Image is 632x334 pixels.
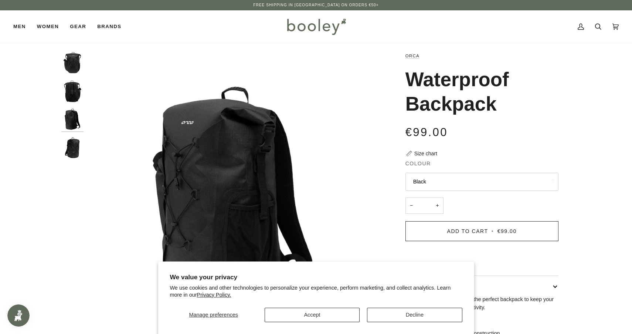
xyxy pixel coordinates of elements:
button: − [405,198,417,214]
button: Decline [367,308,462,322]
span: • [490,228,495,234]
img: Orca Waterproof Backpack Black - Booley Galway [61,52,84,74]
img: Orca Waterproof Backpack Black - Booley Galway [61,80,84,102]
a: Privacy Policy. [197,292,231,298]
input: Quantity [405,198,444,214]
a: Orca [405,54,419,58]
a: Men [13,10,31,43]
img: Orca Waterproof Backpack Black - Booley Galway [61,108,84,131]
h1: Waterproof Backpack [405,67,553,116]
button: Manage preferences [170,308,257,322]
span: Brands [97,23,121,30]
span: Manage preferences [189,312,238,318]
span: Women [37,23,59,30]
span: Colour [405,160,431,168]
button: Add to Cart • €99.00 [405,221,558,241]
button: Description [405,276,558,296]
p: The Waterproof Backpack is the perfect backpack to keep your belongings dry during any activity. [405,296,558,311]
span: €99.00 [497,228,517,234]
button: Black [405,173,558,191]
img: Orca Waterproof Backpack Black - Booley Galway [61,137,84,159]
h2: We value your privacy [170,273,462,281]
span: Add to Cart [447,228,488,234]
img: Booley [284,16,349,37]
span: €99.00 [405,126,448,139]
button: + [431,198,443,214]
div: Size chart [414,150,437,158]
a: Brands [92,10,127,43]
a: More payment options [405,260,558,268]
h2: Features: [405,318,558,330]
p: We use cookies and other technologies to personalize your experience, perform marketing, and coll... [170,284,462,298]
button: Accept [265,308,360,322]
a: Women [31,10,64,43]
span: Gear [70,23,86,30]
p: Free Shipping in [GEOGRAPHIC_DATA] on Orders €50+ [253,2,378,8]
iframe: Button to open loyalty program pop-up [7,304,30,327]
a: Gear [64,10,92,43]
span: Men [13,23,26,30]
